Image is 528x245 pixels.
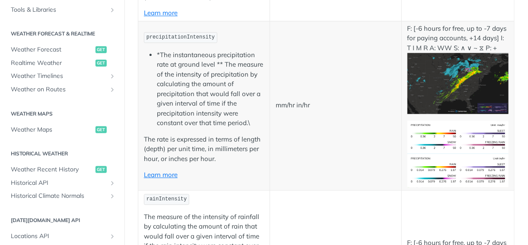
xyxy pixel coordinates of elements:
[276,112,396,122] p: mm/hr in/hr
[11,165,93,174] span: Weather Recent History
[6,29,118,37] h2: Weather Forecast & realtime
[6,110,118,117] h2: Weather Maps
[11,125,93,134] span: Weather Maps
[95,166,107,173] span: get
[109,86,116,93] button: Show subpages for Weather on Routes
[407,14,509,23] span: Expand image
[6,56,118,69] a: Realtime Weatherget
[6,123,118,136] a: Weather Mapsget
[157,61,264,139] li: *The instantaneous precipitation rate at ground level ** The measure of the intensity of precipit...
[95,59,107,66] span: get
[109,232,116,239] button: Show subpages for Locations API
[407,177,509,185] span: Expand image
[11,178,107,187] span: Historical API
[6,43,118,56] a: Weather Forecastget
[144,14,178,23] a: Learn more
[407,90,509,98] span: Expand image
[6,149,118,157] h2: Historical Weather
[6,216,118,224] h2: [DATE][DOMAIN_NAME] API
[146,45,215,52] span: precipitationIntensity
[109,6,116,13] button: Show subpages for Tools & Libraries
[95,126,107,133] span: get
[144,182,178,190] a: Learn more
[11,232,107,240] span: Locations API
[144,146,264,175] p: The rate is expressed in terms of length (depth) per unit time, in millimeters per hour, or inche...
[6,189,118,202] a: Historical Climate NormalsShow subpages for Historical Climate Normals
[407,143,509,152] span: Expand image
[11,5,107,14] span: Tools & Libraries
[6,229,118,242] a: Locations APIShow subpages for Locations API
[11,85,107,93] span: Weather on Routes
[146,207,187,213] span: rainIntensity
[6,3,118,16] a: Tools & LibrariesShow subpages for Tools & Libraries
[95,46,107,53] span: get
[11,71,107,80] span: Weather Timelines
[6,83,118,96] a: Weather on RoutesShow subpages for Weather on Routes
[11,45,93,54] span: Weather Forecast
[109,179,116,186] button: Show subpages for Historical API
[6,163,118,176] a: Weather Recent Historyget
[11,58,93,67] span: Realtime Weather
[11,191,107,200] span: Historical Climate Normals
[109,72,116,79] button: Show subpages for Weather Timelines
[6,176,118,189] a: Historical APIShow subpages for Historical API
[109,192,116,199] button: Show subpages for Historical Climate Normals
[6,69,118,82] a: Weather TimelinesShow subpages for Weather Timelines
[407,35,509,125] p: F: [-6 hours for free, up to -7 days for paying accounts, +14 days] I: T I M R A: WW S: ∧ ∨ ~ ⧖ P: +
